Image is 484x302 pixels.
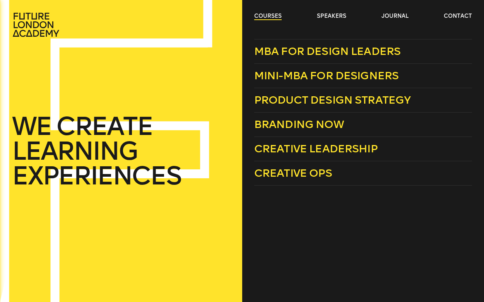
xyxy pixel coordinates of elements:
a: Product Design Strategy [254,88,472,113]
a: Creative Leadership [254,137,472,161]
a: Mini-MBA for Designers [254,64,472,88]
a: courses [254,12,282,20]
span: MBA for Design Leaders [254,45,401,58]
span: Creative Leadership [254,142,378,155]
a: journal [381,12,409,20]
a: speakers [317,12,346,20]
span: Product Design Strategy [254,94,411,106]
span: Creative Ops [254,167,332,179]
a: MBA for Design Leaders [254,39,472,64]
a: Branding Now [254,113,472,137]
span: Branding Now [254,118,344,131]
a: Creative Ops [254,161,472,186]
a: contact [444,12,472,20]
span: Mini-MBA for Designers [254,69,399,82]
